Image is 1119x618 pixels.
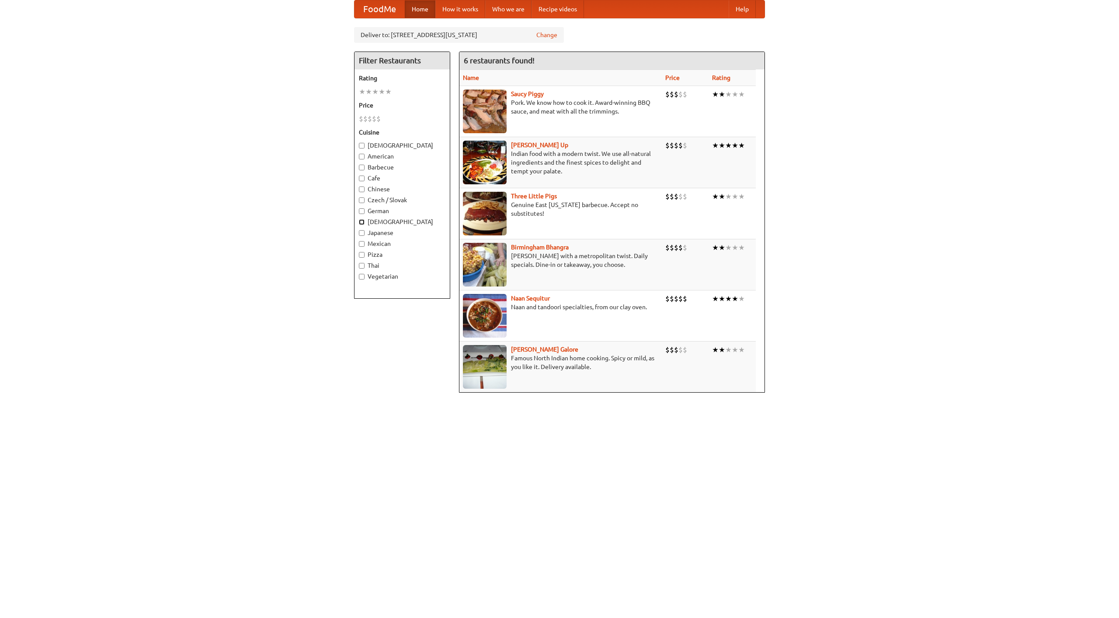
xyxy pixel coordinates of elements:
[738,192,745,201] li: ★
[463,141,507,184] img: curryup.jpg
[678,345,683,355] li: $
[738,294,745,304] li: ★
[674,192,678,201] li: $
[359,186,365,192] input: Chinese
[732,345,738,355] li: ★
[725,90,732,99] li: ★
[359,154,365,159] input: American
[732,141,738,150] li: ★
[719,90,725,99] li: ★
[463,303,658,311] p: Naan and tandoori specialties, from our clay oven.
[359,263,365,269] input: Thai
[359,87,365,97] li: ★
[354,27,564,43] div: Deliver to: [STREET_ADDRESS][US_STATE]
[359,185,445,193] label: Chinese
[725,141,732,150] li: ★
[732,294,738,304] li: ★
[365,87,372,97] li: ★
[678,294,683,304] li: $
[712,141,719,150] li: ★
[376,114,381,124] li: $
[359,152,445,161] label: American
[463,149,658,176] p: Indian food with a modern twist. We use all-natural ingredients and the finest spices to delight ...
[511,90,544,97] a: Saucy Piggy
[725,294,732,304] li: ★
[683,192,687,201] li: $
[665,192,670,201] li: $
[359,239,445,248] label: Mexican
[670,90,674,99] li: $
[359,141,445,150] label: [DEMOGRAPHIC_DATA]
[359,174,445,183] label: Cafe
[719,243,725,252] li: ★
[463,354,658,371] p: Famous North Indian home cooking. Spicy or mild, as you like it. Delivery available.
[670,345,674,355] li: $
[665,141,670,150] li: $
[463,200,658,218] p: Genuine East [US_STATE] barbecue. Accept no substitutes!
[732,243,738,252] li: ★
[372,114,376,124] li: $
[359,274,365,280] input: Vegetarian
[712,192,719,201] li: ★
[665,294,670,304] li: $
[463,243,507,287] img: bhangra.jpg
[359,207,445,215] label: German
[359,176,365,181] input: Cafe
[359,250,445,259] label: Pizza
[464,56,535,65] ng-pluralize: 6 restaurants found!
[485,0,532,18] a: Who we are
[670,294,674,304] li: $
[359,208,365,214] input: German
[359,218,445,226] label: [DEMOGRAPHIC_DATA]
[719,141,725,150] li: ★
[719,192,725,201] li: ★
[359,261,445,270] label: Thai
[738,345,745,355] li: ★
[363,114,368,124] li: $
[683,90,687,99] li: $
[674,294,678,304] li: $
[359,197,365,203] input: Czech / Slovak
[463,192,507,235] img: littlepigs.jpg
[405,0,435,18] a: Home
[678,141,683,150] li: $
[511,244,569,251] a: Birmingham Bhangra
[732,90,738,99] li: ★
[463,74,479,81] a: Name
[463,345,507,389] img: currygalore.jpg
[738,90,745,99] li: ★
[372,87,379,97] li: ★
[712,90,719,99] li: ★
[738,243,745,252] li: ★
[359,230,365,236] input: Japanese
[683,345,687,355] li: $
[385,87,392,97] li: ★
[683,141,687,150] li: $
[670,141,674,150] li: $
[674,345,678,355] li: $
[359,101,445,110] h5: Price
[359,128,445,137] h5: Cuisine
[463,294,507,338] img: naansequitur.jpg
[511,193,557,200] a: Three Little Pigs
[359,114,363,124] li: $
[511,142,568,148] a: [PERSON_NAME] Up
[511,346,578,353] a: [PERSON_NAME] Galore
[678,90,683,99] li: $
[683,243,687,252] li: $
[511,295,550,302] a: Naan Sequitur
[359,143,365,148] input: [DEMOGRAPHIC_DATA]
[732,192,738,201] li: ★
[359,228,445,237] label: Japanese
[359,163,445,172] label: Barbecue
[532,0,584,18] a: Recipe videos
[725,243,732,252] li: ★
[738,141,745,150] li: ★
[536,31,557,39] a: Change
[674,243,678,252] li: $
[359,219,365,225] input: [DEMOGRAPHIC_DATA]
